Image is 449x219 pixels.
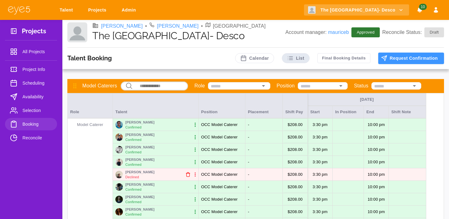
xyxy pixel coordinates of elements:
p: 10:00 PM [363,133,389,141]
p: 10:00 PM [363,195,389,203]
button: Final Booking Details [317,53,370,63]
img: eye5 [7,6,31,15]
img: ba3e2d20-496b-11ef-a04b-5bf94ed21a41 [115,183,123,191]
span: Selection [22,107,52,114]
p: OCC Model Caterer [201,184,238,190]
img: 687b3fc0-42bb-11ef-a04b-5bf94ed21a41 [115,171,123,178]
p: OCC Model Caterer [201,196,238,203]
p: [PERSON_NAME] [125,132,155,137]
p: $ 208.00 [288,147,303,153]
p: - [248,209,249,215]
button: Calendar [235,53,274,63]
p: Confirmed [125,137,142,142]
li: • [145,22,147,30]
span: Availability [22,93,52,100]
p: Status [354,82,368,90]
span: Project Info [22,66,52,73]
p: OCC Model Caterer [201,134,238,140]
img: 132913e0-7e74-11ef-9284-e5c13e26f8f3 [115,196,123,203]
h3: Talent Booking [67,54,112,62]
p: [PERSON_NAME] [125,194,155,199]
img: 0ec7d270-f394-11ee-9815-3f266e522641 [115,133,123,141]
span: Scheduling [22,79,52,87]
img: 56a50450-9542-11ef-9284-e5c13e26f8f3 [115,208,123,216]
p: [PERSON_NAME] [125,157,155,162]
p: Position [277,82,295,90]
button: List [282,53,310,63]
p: $ 208.00 [288,184,303,190]
img: 11f7fd70-f2c8-11ee-9815-3f266e522641 [115,146,123,153]
a: Selection [5,104,57,117]
p: Model Caterers [82,82,117,90]
p: 3:30 PM [308,133,332,141]
p: $ 208.00 [288,196,303,203]
p: 10:00 PM [363,208,389,216]
p: Confirmed [125,150,142,155]
span: All Projects [22,48,52,55]
a: Availability [5,91,57,103]
p: OCC Model Caterer [201,209,238,215]
div: Talent [113,93,199,118]
p: - [248,159,249,165]
p: 3:30 PM [308,146,332,154]
p: - [248,122,249,128]
div: In Position [333,106,364,118]
p: 10:00 PM [363,121,389,129]
h3: Projects [22,27,46,37]
span: Draft [426,29,442,35]
p: Confirmed [125,162,142,167]
img: Client logo [67,22,87,42]
p: Confirmed [125,199,142,205]
div: Position [199,93,245,118]
a: Admin [118,4,142,16]
button: Request Confirmation [378,53,444,64]
p: Reconcile Status: [382,27,444,37]
img: 63e132d0-fd2e-11ee-9815-3f266e522641 [115,158,123,166]
span: Reconcile [22,134,52,142]
p: Role [194,82,205,90]
div: Placement [245,93,283,118]
a: Talent [56,4,79,16]
button: Open [410,82,419,90]
p: [PERSON_NAME] [125,182,155,187]
a: mauriceb [328,30,349,35]
p: [GEOGRAPHIC_DATA] [213,22,266,30]
p: - [248,147,249,153]
p: 3:30 PM [308,158,332,166]
button: Notifications [414,4,425,16]
h1: The [GEOGRAPHIC_DATA]- Desco [92,30,285,42]
div: Role [68,93,113,118]
a: [PERSON_NAME] [101,22,143,30]
a: Projects [84,4,113,16]
p: [PERSON_NAME] [125,207,155,212]
p: $ 208.00 [288,209,303,215]
div: End [364,106,389,118]
p: 3:30 PM [308,208,332,216]
li: • [201,22,203,30]
p: $ 208.00 [288,134,303,140]
p: - [248,196,249,203]
p: 10:00 PM [363,158,389,166]
p: 3:30 PM [308,195,332,203]
img: Client logo [308,6,316,14]
p: - [248,171,249,178]
a: All Projects [5,45,57,58]
span: Approved [353,29,378,35]
p: 10:00 PM [363,183,389,191]
p: OCC Model Caterer [201,171,238,178]
p: $ 208.00 [288,122,303,128]
p: OCC Model Caterer [201,159,238,165]
p: Confirmed [125,125,142,130]
p: Model Caterer [68,121,113,128]
a: [PERSON_NAME] [157,22,199,30]
a: Scheduling [5,77,57,89]
button: Open [259,82,268,90]
div: Shift Pay [283,93,308,118]
span: 10 [419,4,427,10]
p: 10:00 PM [363,170,389,179]
div: Start [308,106,333,118]
img: 137aa690-f83e-11ee-9815-3f266e522641 [115,121,123,128]
p: Confirmed [125,212,142,217]
p: 3:30 PM [308,170,332,179]
p: - [248,184,249,190]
